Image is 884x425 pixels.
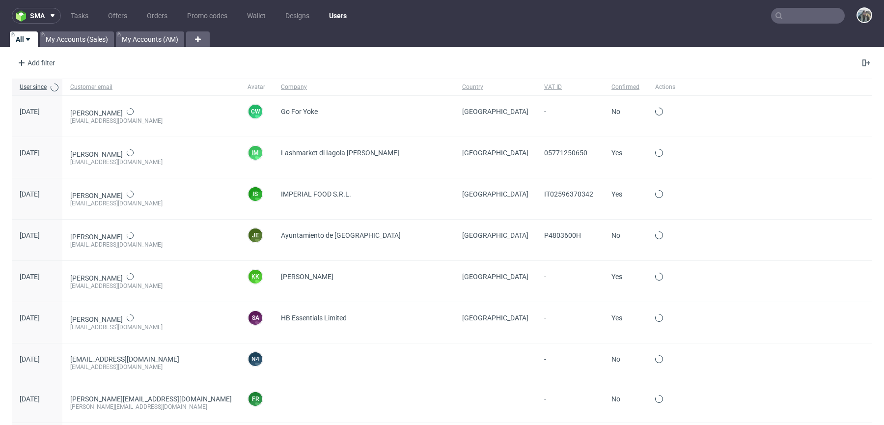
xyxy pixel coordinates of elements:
a: Wallet [241,8,272,24]
span: Yes [611,314,622,322]
span: Confirmed [611,83,639,91]
span: [GEOGRAPHIC_DATA] [462,273,528,281]
figcaption: JE [249,228,262,242]
div: Add filter [14,55,57,71]
a: [PERSON_NAME] [70,274,123,282]
span: [PERSON_NAME] [281,273,333,281]
span: - [544,108,546,115]
span: [DATE] [20,231,40,239]
a: Users [323,8,353,24]
figcaption: IM [249,146,262,160]
a: [PERSON_NAME] [70,150,123,158]
span: Go For Yoke [281,108,318,115]
div: [EMAIL_ADDRESS][DOMAIN_NAME] [70,241,232,249]
span: User since [20,83,47,91]
a: Promo codes [181,8,233,24]
span: Company [281,83,446,91]
span: HB Essentials Limited [281,314,347,322]
span: [DATE] [20,314,40,322]
span: [GEOGRAPHIC_DATA] [462,190,528,198]
img: logo [16,10,30,22]
a: [PERSON_NAME][EMAIL_ADDRESS][DOMAIN_NAME] [70,395,232,403]
span: [DATE] [20,395,40,403]
span: [DATE] [20,355,40,363]
span: - [544,273,546,281]
span: [GEOGRAPHIC_DATA] [462,149,528,157]
span: No [611,231,620,239]
figcaption: CW [249,105,262,118]
span: No [611,355,620,363]
span: VAT ID [544,83,596,91]
figcaption: fr [249,392,262,406]
span: Avatar [248,83,265,91]
a: [PERSON_NAME] [70,233,123,241]
span: Yes [611,273,622,281]
figcaption: SA [249,311,262,325]
span: [GEOGRAPHIC_DATA] [462,231,528,239]
a: Designs [279,8,315,24]
div: [EMAIL_ADDRESS][DOMAIN_NAME] [70,363,232,371]
span: IMPERIAL FOOD S.R.L. [281,190,351,198]
div: [EMAIL_ADDRESS][DOMAIN_NAME] [70,199,232,207]
span: Actions [655,83,675,91]
span: Ayuntamiento de [GEOGRAPHIC_DATA] [281,231,401,239]
span: Yes [611,149,622,157]
span: [GEOGRAPHIC_DATA] [462,314,528,322]
a: My Accounts (AM) [116,31,184,47]
a: Offers [102,8,133,24]
span: No [611,108,620,115]
figcaption: IS [249,187,262,201]
span: sma [30,12,45,19]
span: - [544,355,546,363]
div: [PERSON_NAME][EMAIL_ADDRESS][DOMAIN_NAME] [70,403,232,411]
a: All [10,31,38,47]
button: sma [12,8,61,24]
span: No [611,395,620,403]
a: [PERSON_NAME] [70,109,123,117]
figcaption: KK [249,270,262,283]
a: [EMAIL_ADDRESS][DOMAIN_NAME] [70,355,179,363]
a: [PERSON_NAME] [70,315,123,323]
span: [DATE] [20,273,40,281]
span: Lashmarket di Iagola [PERSON_NAME] [281,149,399,157]
span: [GEOGRAPHIC_DATA] [462,108,528,115]
span: Country [462,83,528,91]
span: IT02596370342 [544,190,593,198]
div: [EMAIL_ADDRESS][DOMAIN_NAME] [70,158,232,166]
span: P4803600H [544,231,581,239]
span: Yes [611,190,622,198]
a: My Accounts (Sales) [40,31,114,47]
span: Customer email [70,83,232,91]
a: Tasks [65,8,94,24]
span: [DATE] [20,149,40,157]
a: [PERSON_NAME] [70,192,123,199]
span: [DATE] [20,190,40,198]
div: [EMAIL_ADDRESS][DOMAIN_NAME] [70,282,232,290]
figcaption: n4 [249,352,262,366]
span: [DATE] [20,108,40,115]
img: Zeniuk Magdalena [857,8,871,22]
div: [EMAIL_ADDRESS][DOMAIN_NAME] [70,323,232,331]
span: - [544,395,546,403]
a: Orders [141,8,173,24]
div: [EMAIL_ADDRESS][DOMAIN_NAME] [70,117,232,125]
span: 05771250650 [544,149,587,157]
span: - [544,314,546,322]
